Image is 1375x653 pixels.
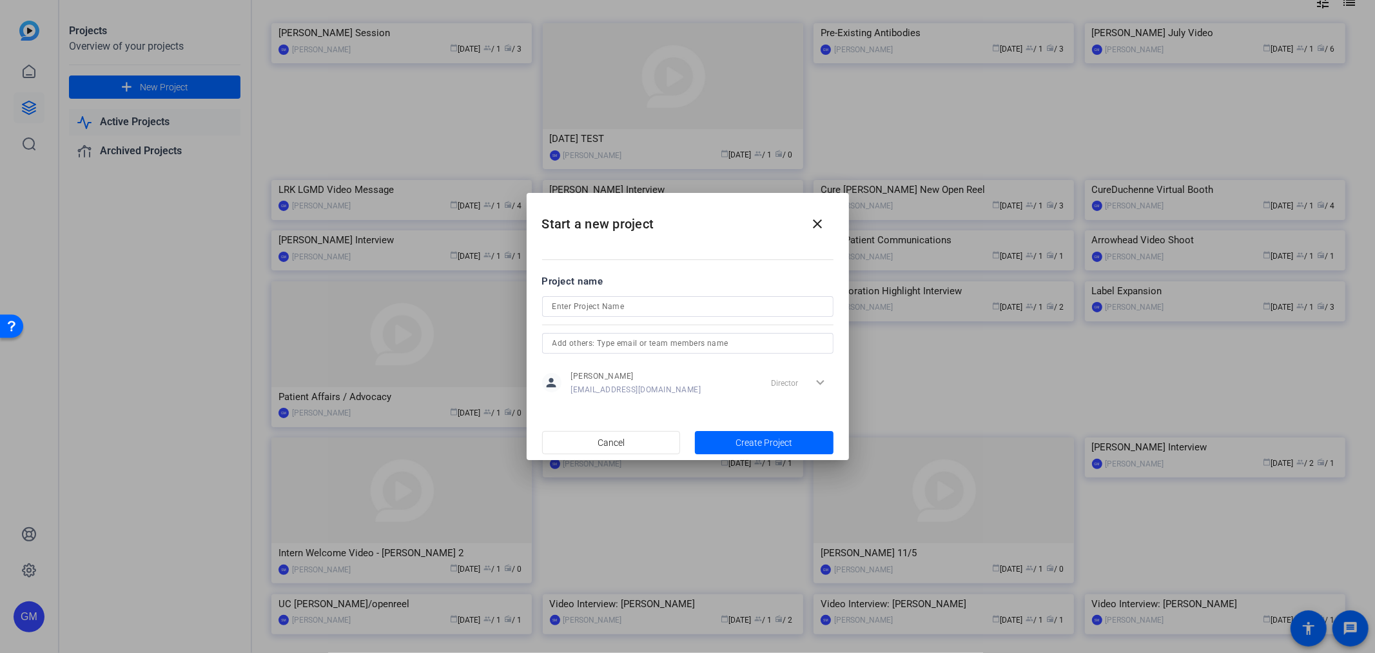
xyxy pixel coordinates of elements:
[571,371,701,381] span: [PERSON_NAME]
[542,274,834,288] div: Project name
[542,431,681,454] button: Cancel
[736,436,792,450] span: Create Project
[552,299,823,314] input: Enter Project Name
[810,216,826,232] mat-icon: close
[527,193,849,245] h2: Start a new project
[598,430,625,455] span: Cancel
[695,431,834,454] button: Create Project
[552,336,823,351] input: Add others: Type email or team members name
[571,385,701,395] span: [EMAIL_ADDRESS][DOMAIN_NAME]
[542,373,561,392] mat-icon: person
